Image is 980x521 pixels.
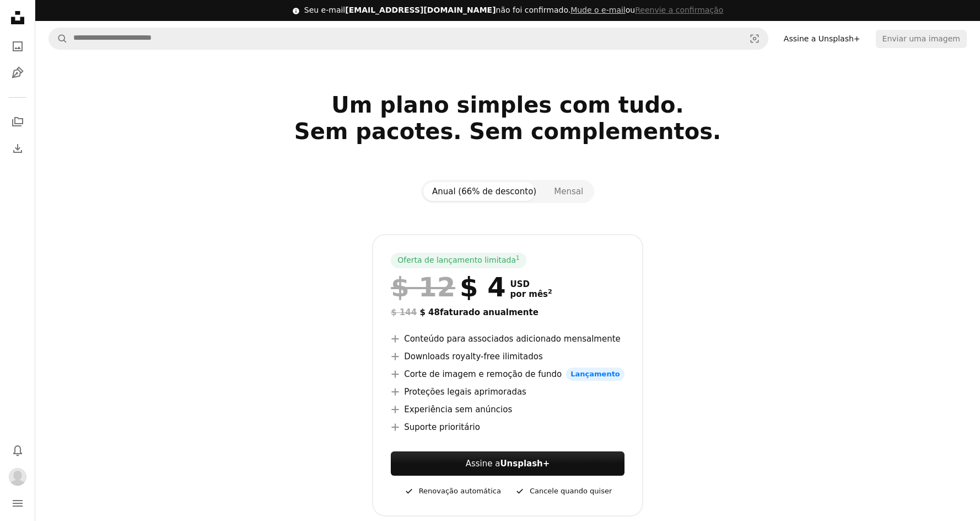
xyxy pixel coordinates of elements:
[391,273,505,301] div: $ 4
[49,28,68,49] button: Pesquise na Unsplash
[345,6,496,14] span: [EMAIL_ADDRESS][DOMAIN_NAME]
[7,35,29,57] a: Fotos
[635,5,723,16] button: Reenvie a confirmação
[514,485,612,498] div: Cancele quando quiser
[153,92,863,171] h2: Um plano simples com tudo. Sem pacotes. Sem complementos.
[391,421,624,434] li: Suporte prioritário
[7,111,29,133] a: Coleções
[514,255,522,266] a: 1
[516,254,520,261] sup: 1
[391,350,624,363] li: Downloads royalty-free ilimitados
[500,459,550,469] strong: Unsplash+
[876,30,967,47] button: Enviar uma imagem
[570,6,723,14] span: ou
[391,385,624,398] li: Proteções legais aprimoradas
[7,492,29,514] button: Menu
[566,368,624,381] span: Lançamento
[7,7,29,31] a: Início — Unsplash
[423,182,545,201] button: Anual (66% de desconto)
[391,368,624,381] li: Corte de imagem e remoção de fundo
[391,332,624,345] li: Conteúdo para associados adicionado mensalmente
[570,6,626,14] a: Mude o e-mail
[391,307,417,317] span: $ 144
[391,451,624,476] a: Assine aUnsplash+
[510,289,552,299] span: por mês
[545,182,592,201] button: Mensal
[7,137,29,160] a: Histórico de downloads
[7,62,29,84] a: Ilustrações
[391,273,455,301] span: $ 12
[391,253,526,268] div: Oferta de lançamento limitada
[7,466,29,488] button: Perfil
[777,30,867,47] a: Assine a Unsplash+
[391,403,624,416] li: Experiência sem anúncios
[548,288,552,295] sup: 2
[304,5,723,16] div: Seu e-mail não foi confirmado.
[741,28,768,49] button: Pesquisa visual
[403,485,501,498] div: Renovação automática
[510,279,552,289] span: USD
[7,439,29,461] button: Notificações
[546,289,554,299] a: 2
[391,306,624,319] div: $ 48 faturado anualmente
[9,468,26,486] img: Avatar do usuário rafael baruzzi
[49,28,768,50] form: Pesquise conteúdo visual em todo o site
